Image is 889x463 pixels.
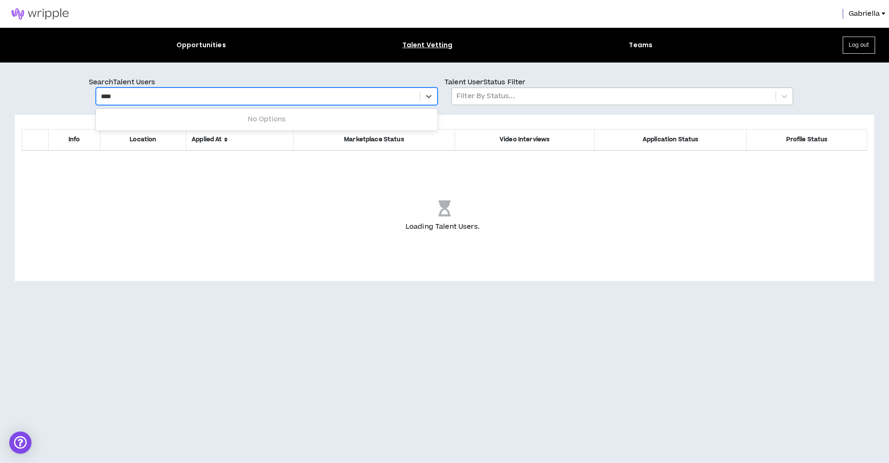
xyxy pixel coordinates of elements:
[455,130,595,150] th: Video Interviews
[849,9,880,19] span: Gabriella
[96,111,438,128] div: No Options
[444,77,800,88] p: Talent User Status Filter
[293,130,455,150] th: Marketplace Status
[48,130,100,150] th: Info
[89,77,444,88] p: Search Talent Users
[406,222,483,232] p: Loading Talent Users .
[176,40,226,50] div: Opportunities
[747,130,867,150] th: Profile Status
[843,37,875,54] button: Log out
[629,40,652,50] div: Teams
[595,130,747,150] th: Application Status
[9,432,31,454] div: Open Intercom Messenger
[192,135,288,144] span: Applied At
[100,130,186,150] th: Location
